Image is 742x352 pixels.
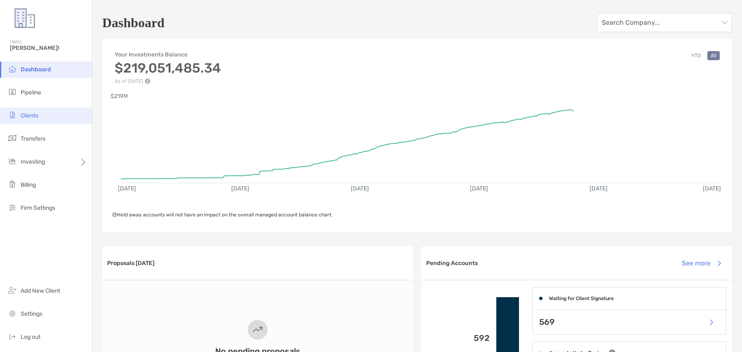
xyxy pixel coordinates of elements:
[112,212,333,218] span: Held away accounts will not have an impact on the overall managed account balance chart.
[115,60,221,76] h3: $219,051,485.34
[7,202,17,212] img: firm-settings icon
[102,15,164,31] h1: Dashboard
[10,45,87,52] span: [PERSON_NAME]!
[688,51,704,60] button: YTD
[7,156,17,166] img: investing icon
[7,179,17,189] img: billing icon
[7,110,17,120] img: clients icon
[7,87,17,97] img: pipeline icon
[549,296,614,301] h4: Waiting for Client Signature
[470,185,488,192] text: [DATE]
[426,260,478,267] h3: Pending Accounts
[351,185,369,192] text: [DATE]
[21,112,38,119] span: Clients
[21,89,41,96] span: Pipeline
[7,285,17,295] img: add_new_client icon
[21,333,40,340] span: Log out
[10,3,40,33] img: Zoe Logo
[231,185,249,192] text: [DATE]
[589,185,608,192] text: [DATE]
[21,158,45,165] span: Investing
[539,317,554,327] p: 569
[21,287,60,294] span: Add New Client
[107,260,155,267] h3: Proposals [DATE]
[7,133,17,143] img: transfers icon
[118,185,136,192] text: [DATE]
[21,66,51,73] span: Dashboard
[7,64,17,74] img: dashboard icon
[21,204,55,211] span: Firm Settings
[21,135,45,142] span: Transfers
[703,185,721,192] text: [DATE]
[115,78,221,84] p: As of [DATE]
[675,254,727,272] button: See more
[21,181,36,188] span: Billing
[428,333,490,343] p: 592
[145,78,150,84] img: Performance Info
[21,310,42,317] span: Settings
[115,51,221,58] h4: Your Investments Balance
[7,331,17,341] img: logout icon
[7,308,17,318] img: settings icon
[707,51,720,60] button: All
[110,93,128,100] text: $219M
